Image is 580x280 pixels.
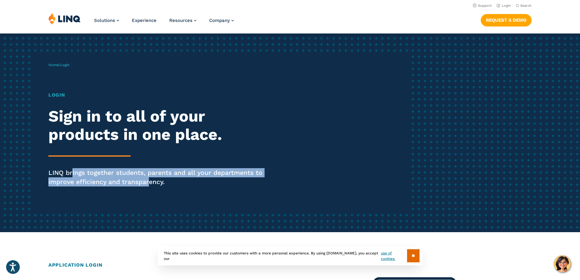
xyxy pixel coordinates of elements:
[48,13,81,24] img: LINQ | K‑12 Software
[209,18,234,23] a: Company
[520,4,532,8] span: Search
[48,63,59,67] a: Home
[158,246,423,265] div: This site uses cookies to provide our customers with a more personal experience. By using [DOMAIN...
[381,250,407,261] a: use of cookies.
[94,13,234,33] nav: Primary Navigation
[169,18,196,23] a: Resources
[497,4,511,8] a: Login
[48,63,69,67] span: /
[48,168,272,186] p: LINQ brings together students, parents and all your departments to improve efficiency and transpa...
[94,18,115,23] span: Solutions
[48,107,272,144] h2: Sign in to all of your products in one place.
[209,18,230,23] span: Company
[94,18,119,23] a: Solutions
[60,63,69,67] span: Login
[48,91,272,99] h1: Login
[473,4,492,8] a: Support
[516,3,532,8] button: Open Search Bar
[481,13,532,26] nav: Button Navigation
[481,14,532,26] a: Request a Demo
[554,255,571,272] button: Hello, have a question? Let’s chat.
[132,18,156,23] a: Experience
[169,18,192,23] span: Resources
